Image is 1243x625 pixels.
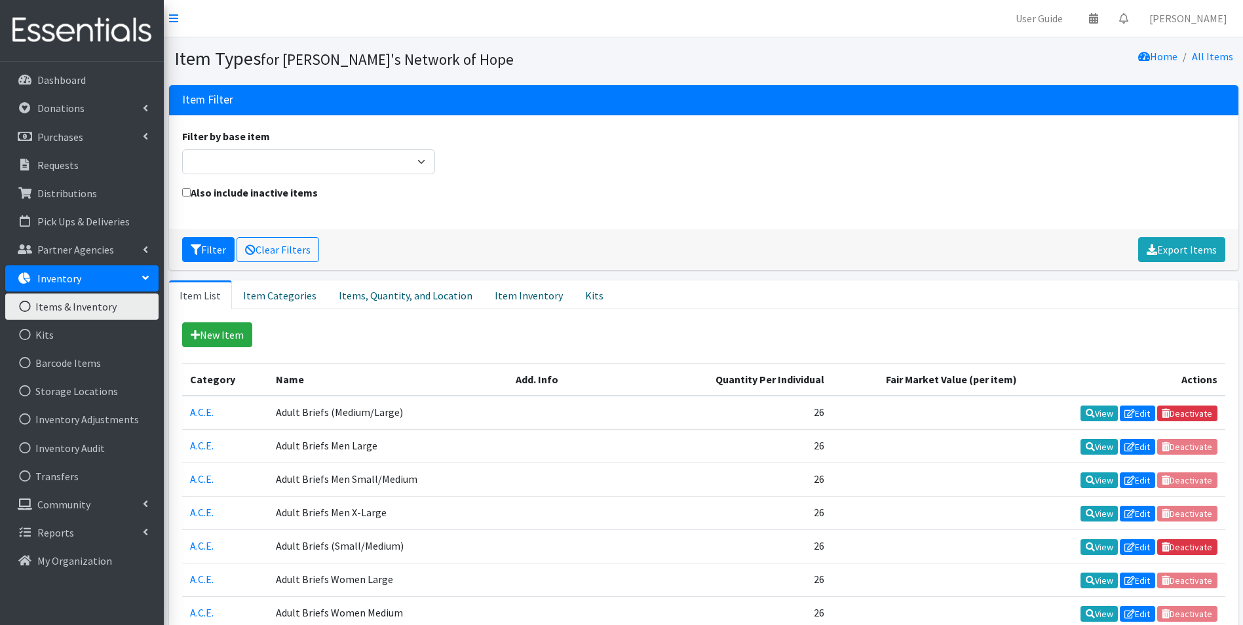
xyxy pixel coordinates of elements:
a: My Organization [5,548,159,574]
a: User Guide [1005,5,1073,31]
td: 26 [669,563,833,597]
a: All Items [1192,50,1233,63]
td: Adult Briefs (Small/Medium) [268,530,508,563]
a: View [1080,472,1118,488]
p: My Organization [37,554,112,567]
a: View [1080,439,1118,455]
a: Distributions [5,180,159,206]
a: [PERSON_NAME] [1139,5,1238,31]
a: Edit [1120,606,1155,622]
a: Edit [1120,573,1155,588]
button: Filter [182,237,235,262]
th: Quantity Per Individual [669,363,833,396]
td: 26 [669,530,833,563]
a: Clear Filters [237,237,319,262]
td: Adult Briefs Men Large [268,429,508,463]
a: Inventory [5,265,159,292]
a: Edit [1120,539,1155,555]
a: A.C.E. [190,406,214,419]
a: Dashboard [5,67,159,93]
a: Deactivate [1157,406,1217,421]
a: Partner Agencies [5,237,159,263]
a: Item Categories [232,280,328,309]
input: Also include inactive items [182,188,191,197]
img: HumanEssentials [5,9,159,52]
a: Requests [5,152,159,178]
p: Community [37,498,90,511]
p: Distributions [37,187,97,200]
p: Partner Agencies [37,243,114,256]
a: Transfers [5,463,159,489]
a: Edit [1120,506,1155,521]
a: View [1080,573,1118,588]
a: Items & Inventory [5,294,159,320]
td: 26 [669,496,833,529]
th: Category [182,363,268,396]
a: A.C.E. [190,539,214,552]
label: Filter by base item [182,128,270,144]
p: Dashboard [37,73,86,86]
th: Add. Info [508,363,669,396]
a: Item Inventory [484,280,574,309]
a: View [1080,506,1118,521]
a: View [1080,539,1118,555]
a: A.C.E. [190,472,214,485]
td: 26 [669,463,833,496]
a: View [1080,606,1118,622]
a: A.C.E. [190,439,214,452]
a: Reports [5,520,159,546]
small: for [PERSON_NAME]'s Network of Hope [261,50,514,69]
a: Deactivate [1157,539,1217,555]
p: Reports [37,526,74,539]
h3: Item Filter [182,93,233,107]
a: Kits [5,322,159,348]
td: Adult Briefs Men Small/Medium [268,463,508,496]
a: Items, Quantity, and Location [328,280,484,309]
td: Adult Briefs Men X-Large [268,496,508,529]
a: Community [5,491,159,518]
a: A.C.E. [190,506,214,519]
a: Barcode Items [5,350,159,376]
a: Edit [1120,472,1155,488]
td: Adult Briefs Women Large [268,563,508,597]
a: Purchases [5,124,159,150]
p: Requests [37,159,79,172]
a: New Item [182,322,252,347]
a: Item List [169,280,232,309]
p: Pick Ups & Deliveries [37,215,130,228]
label: Also include inactive items [182,185,318,200]
a: Edit [1120,439,1155,455]
th: Actions [1025,363,1225,396]
td: 26 [669,429,833,463]
p: Donations [37,102,85,115]
a: Home [1138,50,1177,63]
td: Adult Briefs (Medium/Large) [268,396,508,430]
a: View [1080,406,1118,421]
a: Edit [1120,406,1155,421]
a: A.C.E. [190,606,214,619]
a: Pick Ups & Deliveries [5,208,159,235]
h1: Item Types [174,47,699,70]
th: Name [268,363,508,396]
a: Export Items [1138,237,1225,262]
a: Donations [5,95,159,121]
a: A.C.E. [190,573,214,586]
p: Inventory [37,272,81,285]
td: 26 [669,396,833,430]
a: Inventory Audit [5,435,159,461]
a: Kits [574,280,615,309]
p: Purchases [37,130,83,143]
a: Storage Locations [5,378,159,404]
a: Inventory Adjustments [5,406,159,432]
th: Fair Market Value (per item) [832,363,1025,396]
